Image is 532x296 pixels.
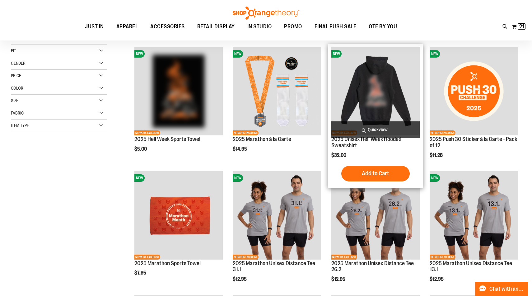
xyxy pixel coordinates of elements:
[315,20,357,34] span: FINAL PUSH SALE
[430,130,455,135] span: NETWORK EXCLUSIVE
[233,260,315,273] a: 2025 Marathon Unisex Distance Tee 31.1
[233,174,243,182] span: NEW
[134,50,145,58] span: NEW
[331,260,414,273] a: 2025 Marathon Unisex Distance Tee 26.2
[331,171,420,261] a: 2025 Marathon Unisex Distance Tee 26.2NEWNETWORK EXCLUSIVE
[233,50,243,58] span: NEW
[430,260,512,273] a: 2025 Marathon Unisex Distance Tee 13.1
[11,61,26,66] span: Gender
[134,174,145,182] span: NEW
[430,171,518,260] img: 2025 Marathon Unisex Distance Tee 13.1
[341,166,410,181] button: Add to Cart
[134,260,201,266] a: 2025 Marathon Sports Towel
[11,86,23,91] span: Color
[233,255,259,260] span: NETWORK EXCLUSIVE
[331,171,420,260] img: 2025 Marathon Unisex Distance Tee 26.2
[247,20,272,34] span: IN STUDIO
[11,73,21,78] span: Price
[131,44,226,168] div: product
[284,20,302,34] span: PROMO
[489,286,525,292] span: Chat with an Expert
[131,168,226,292] div: product
[134,171,223,261] a: 2025 Marathon Sports TowelNEWNETWORK EXCLUSIVE
[191,20,241,34] a: RETAIL DISPLAY
[233,171,321,260] img: 2025 Marathon Unisex Distance Tee 31.1
[11,123,29,128] span: Item Type
[134,136,200,142] a: 2025 Hell Week Sports Towel
[430,47,518,136] a: 2025 Push 30 Sticker à la Carte - Pack of 12NEWNETWORK EXCLUSIVE
[233,276,248,282] span: $12.95
[430,255,455,260] span: NETWORK EXCLUSIVE
[233,136,291,142] a: 2025 Marathon à la Carte
[11,98,18,103] span: Size
[427,44,521,174] div: product
[331,276,346,282] span: $12.95
[362,170,389,177] span: Add to Cart
[430,50,440,58] span: NEW
[134,171,223,260] img: 2025 Marathon Sports Towel
[362,20,403,34] a: OTF BY YOU
[134,47,223,136] a: OTF 2025 Hell Week Event RetailNEWNETWORK EXCLUSIVE
[331,50,342,58] span: NEW
[233,47,321,136] a: 2025 Marathon à la CarteNEWNETWORK EXCLUSIVE
[134,130,160,135] span: NETWORK EXCLUSIVE
[134,255,160,260] span: NETWORK EXCLUSIVE
[233,130,259,135] span: NETWORK EXCLUSIVE
[331,47,420,136] a: 2025 Hell Week Hooded SweatshirtNEWNETWORK EXCLUSIVE
[233,171,321,261] a: 2025 Marathon Unisex Distance Tee 31.1NEWNETWORK EXCLUSIVE
[328,44,423,187] div: product
[331,47,420,135] img: 2025 Hell Week Hooded Sweatshirt
[331,121,420,138] a: Quickview
[430,276,445,282] span: $12.95
[134,47,223,135] img: OTF 2025 Hell Week Event Retail
[11,110,24,115] span: Fabric
[430,174,440,182] span: NEW
[475,282,529,296] button: Chat with an Expert
[230,44,324,168] div: product
[232,7,300,20] img: Shop Orangetheory
[197,20,235,34] span: RETAIL DISPLAY
[430,153,444,158] span: $11.28
[144,20,191,34] a: ACCESSORIES
[11,48,16,53] span: Fit
[278,20,308,34] a: PROMO
[134,270,147,276] span: $7.95
[519,23,524,30] span: 21
[430,47,518,135] img: 2025 Push 30 Sticker à la Carte - Pack of 12
[79,20,110,34] a: JUST IN
[430,136,517,148] a: 2025 Push 30 Sticker à la Carte - Pack of 12
[85,20,104,34] span: JUST IN
[331,136,401,148] a: 2025 Unisex Hell Week Hooded Sweatshirt
[110,20,144,34] a: APPAREL
[150,20,185,34] span: ACCESSORIES
[308,20,363,34] a: FINAL PUSH SALE
[241,20,278,34] a: IN STUDIO
[134,146,148,152] span: $5.00
[116,20,138,34] span: APPAREL
[430,171,518,261] a: 2025 Marathon Unisex Distance Tee 13.1NEWNETWORK EXCLUSIVE
[331,255,357,260] span: NETWORK EXCLUSIVE
[331,153,347,158] span: $32.00
[233,47,321,135] img: 2025 Marathon à la Carte
[233,146,248,152] span: $14.95
[369,20,397,34] span: OTF BY YOU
